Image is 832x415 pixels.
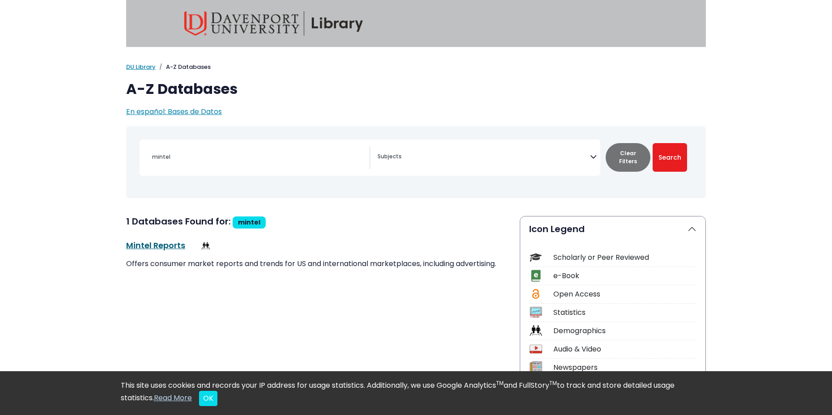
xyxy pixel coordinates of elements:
img: Icon Audio & Video [530,343,542,355]
button: Submit for Search Results [653,143,687,172]
div: Scholarly or Peer Reviewed [553,252,696,263]
div: Demographics [553,326,696,336]
li: A-Z Databases [156,63,211,72]
span: 1 Databases Found for: [126,215,231,228]
div: Audio & Video [553,344,696,355]
img: Icon Scholarly or Peer Reviewed [530,251,542,263]
img: Demographics [201,241,210,250]
h1: A-Z Databases [126,80,706,97]
div: e-Book [553,271,696,281]
img: Icon Newspapers [530,361,542,373]
div: Statistics [553,307,696,318]
img: Icon Demographics [530,325,542,337]
img: Icon Statistics [530,306,542,318]
button: Clear Filters [606,143,650,172]
input: Search database by title or keyword [147,150,369,163]
img: Icon e-Book [530,270,542,282]
sup: TM [496,379,504,387]
button: Close [199,391,217,406]
nav: Search filters [126,126,706,198]
div: Open Access [553,289,696,300]
a: Read More [154,393,192,403]
div: This site uses cookies and records your IP address for usage statistics. Additionally, we use Goo... [121,380,711,406]
p: Offers consumer market reports and trends for US and international marketplaces, including advert... [126,258,509,269]
div: Newspapers [553,362,696,373]
img: Davenport University Library [184,11,363,36]
a: Mintel Reports [126,240,185,251]
a: En español: Bases de Datos [126,106,222,117]
sup: TM [549,379,557,387]
button: Icon Legend [520,216,705,241]
img: Icon Open Access [530,288,541,300]
span: mintel [238,218,260,227]
textarea: Search [378,154,590,161]
nav: breadcrumb [126,63,706,72]
a: DU Library [126,63,156,71]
